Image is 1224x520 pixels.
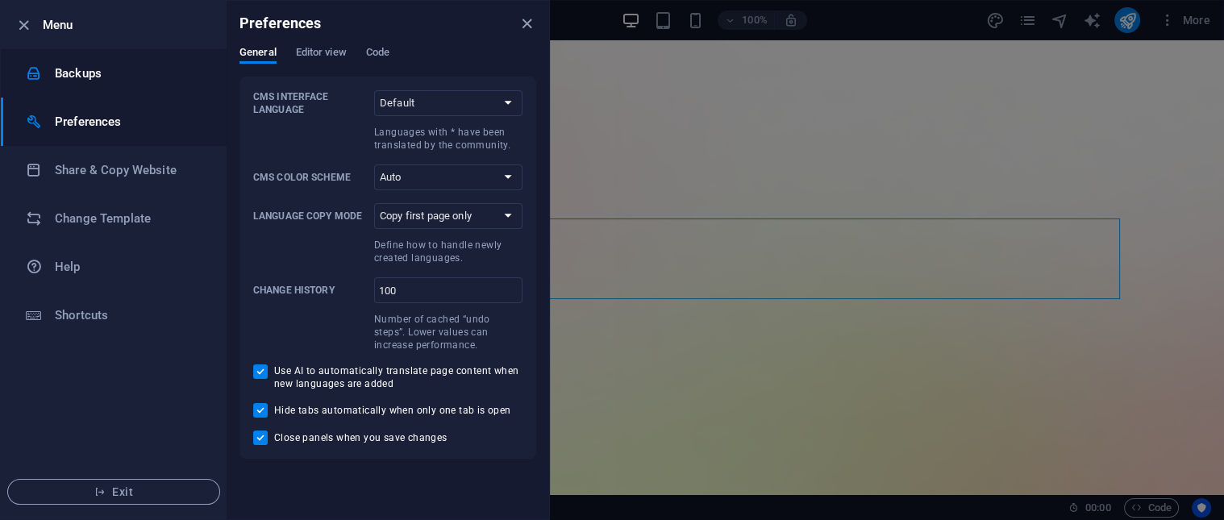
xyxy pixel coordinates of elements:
span: Hide tabs automatically when only one tab is open [274,404,511,417]
span: General [239,43,277,65]
p: Define how to handle newly created languages. [374,239,522,264]
span: Code [366,43,389,65]
span: Close panels when you save changes [274,431,448,444]
p: Change history [253,284,368,297]
h6: Help [55,257,204,277]
h6: Preferences [239,14,322,33]
span: Exit [21,485,206,498]
button: Exit [7,479,220,505]
h6: Menu [43,15,214,35]
span: Use AI to automatically translate page content when new languages are added [274,364,522,390]
select: Language Copy ModeDefine how to handle newly created languages. [374,203,522,229]
a: Help [1,243,227,291]
span: Editor view [296,43,347,65]
div: Preferences [239,46,536,77]
p: CMS Interface Language [253,90,368,116]
select: CMS Color Scheme [374,164,522,190]
button: close [517,14,536,33]
h6: Shortcuts [55,306,204,325]
h6: Preferences [55,112,204,131]
h6: Change Template [55,209,204,228]
p: Language Copy Mode [253,210,368,223]
p: Languages with * have been translated by the community. [374,126,522,152]
h6: Backups [55,64,204,83]
p: Number of cached “undo steps”. Lower values can increase performance. [374,313,522,352]
h6: Share & Copy Website [55,160,204,180]
p: CMS Color Scheme [253,171,368,184]
input: Change historyNumber of cached “undo steps”. Lower values can increase performance. [374,277,522,303]
select: CMS Interface LanguageLanguages with * have been translated by the community. [374,90,522,116]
